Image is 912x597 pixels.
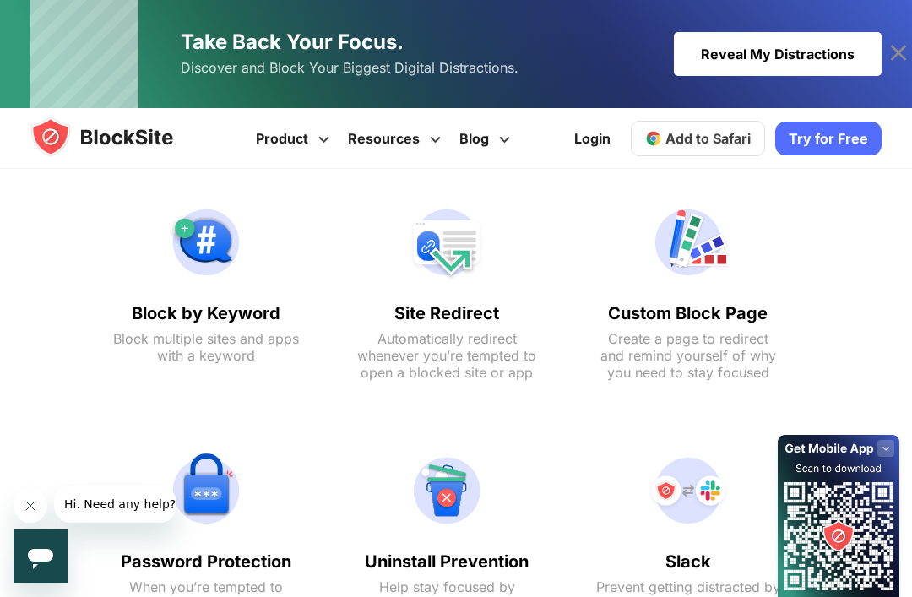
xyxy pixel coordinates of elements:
[54,486,176,523] iframe: Message from company
[595,551,781,572] text: Slack
[30,117,206,157] img: blocksite-icon.5d769676.svg
[595,303,781,323] text: Custom Block Page
[181,56,518,80] span: Discover and Block Your Biggest Digital Distractions.
[113,330,299,364] text: Block multiple sites and apps with a keyword
[14,529,68,583] iframe: Button to launch messaging window
[113,303,299,323] text: Block by Keyword
[354,551,540,572] text: Uninstall Prevention
[113,551,299,572] text: Password Protection
[595,330,781,381] text: Create a page to redirect and remind yourself of why you need to stay focused
[674,32,882,76] div: Reveal My Distractions
[341,108,453,169] a: Resources
[775,122,882,155] a: Try for Free
[181,30,404,54] span: Take Back Your Focus.
[564,118,621,159] a: Login
[631,121,765,156] a: Add to Safari
[14,489,47,523] iframe: Close message
[249,108,341,169] a: Product
[645,130,662,147] img: chrome-icon.svg
[354,330,540,381] text: Automatically redirect whenever you’re tempted to open a blocked site or app
[665,130,751,147] span: Add to Safari
[453,108,522,169] a: Blog
[354,303,540,323] text: Site Redirect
